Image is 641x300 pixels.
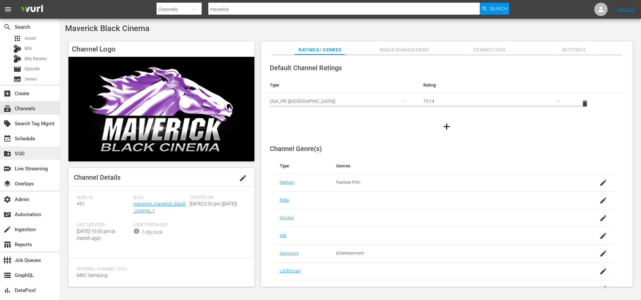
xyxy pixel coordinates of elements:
[3,23,11,31] span: Search
[3,256,11,264] span: Job Queues
[25,45,32,52] span: Bits
[3,120,11,128] span: Search Tag Mgmt
[77,195,130,200] span: Wurl ID:
[270,92,413,111] div: USA_PR ([GEOGRAPHIC_DATA])
[25,76,37,83] span: Series
[13,34,21,42] span: Asset
[235,170,251,186] button: edit
[464,46,514,54] span: Connectors
[3,271,11,279] span: GraphQL
[74,173,121,181] span: Channel Details
[3,241,11,249] span: Reports
[13,65,21,73] span: Episode
[280,251,298,256] a: Samsung
[25,55,47,62] span: Bits Review
[13,75,21,83] span: Series
[4,5,12,13] span: menu
[270,145,322,153] span: Channel Genre(s)
[274,158,331,174] th: Type
[77,201,85,206] span: 451
[581,100,589,108] span: delete
[3,105,11,113] span: Channels
[295,46,345,54] span: Ratings / Genres
[25,65,40,72] span: Episode
[418,77,572,93] th: Rating
[68,41,254,57] h4: Channel Logo
[68,57,254,161] img: Maverick Black Cinema
[280,233,286,238] a: IAB
[490,3,507,15] span: Search
[549,46,599,54] span: Settings
[3,180,11,188] span: Overlays
[133,228,140,235] span: info
[480,3,509,15] button: Search
[239,174,247,182] span: edit
[3,135,11,143] span: Schedule
[13,55,21,63] div: Bits Review
[77,267,243,272] span: Internal Channel Title:
[3,90,11,98] span: Create
[133,201,186,213] a: maverick_maverick_black_cinema_1
[142,229,163,236] div: 7-day lock
[577,96,593,112] button: delete
[16,2,48,17] img: ans4CAIJ8jUAAAAAAAAAAAAAAAAAAAAAAAAgQb4GAAAAAAAAAAAAAAAAAAAAAAAAJMjXAAAAAAAAAAAAAAAAAAAAAAAAgAT5G...
[270,64,342,72] span: Default Channel Ratings
[280,286,307,291] a: LG Secondary
[3,150,11,158] span: VOD
[280,180,294,185] a: Nielsen
[380,46,430,54] span: Image Management
[133,222,186,228] span: Lock Threshold:
[25,35,36,42] span: Asset
[3,195,11,203] span: Admin
[3,210,11,218] span: Automation
[133,195,186,200] span: Slug:
[190,195,243,200] span: Created On:
[65,24,150,33] span: Maverick Black Cinema
[3,165,11,173] span: Live Streaming
[280,215,294,220] a: Sinclair
[13,45,21,53] div: Bits
[3,286,11,294] span: DataPool
[77,229,115,241] span: [DATE] 10:55 pm (a month ago)
[264,77,629,114] table: simple table
[331,158,576,174] th: Genres
[280,268,301,273] a: LG Primary
[280,197,289,202] a: Roku
[617,7,635,12] a: Sign Out
[423,92,566,111] div: TV14
[77,222,130,228] span: Last Updated:
[77,273,108,278] span: MBC Samsung
[264,77,418,93] th: Type
[190,201,237,206] span: [DATE] 2:20 pm ([DATE])
[3,226,11,234] span: Ingestion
